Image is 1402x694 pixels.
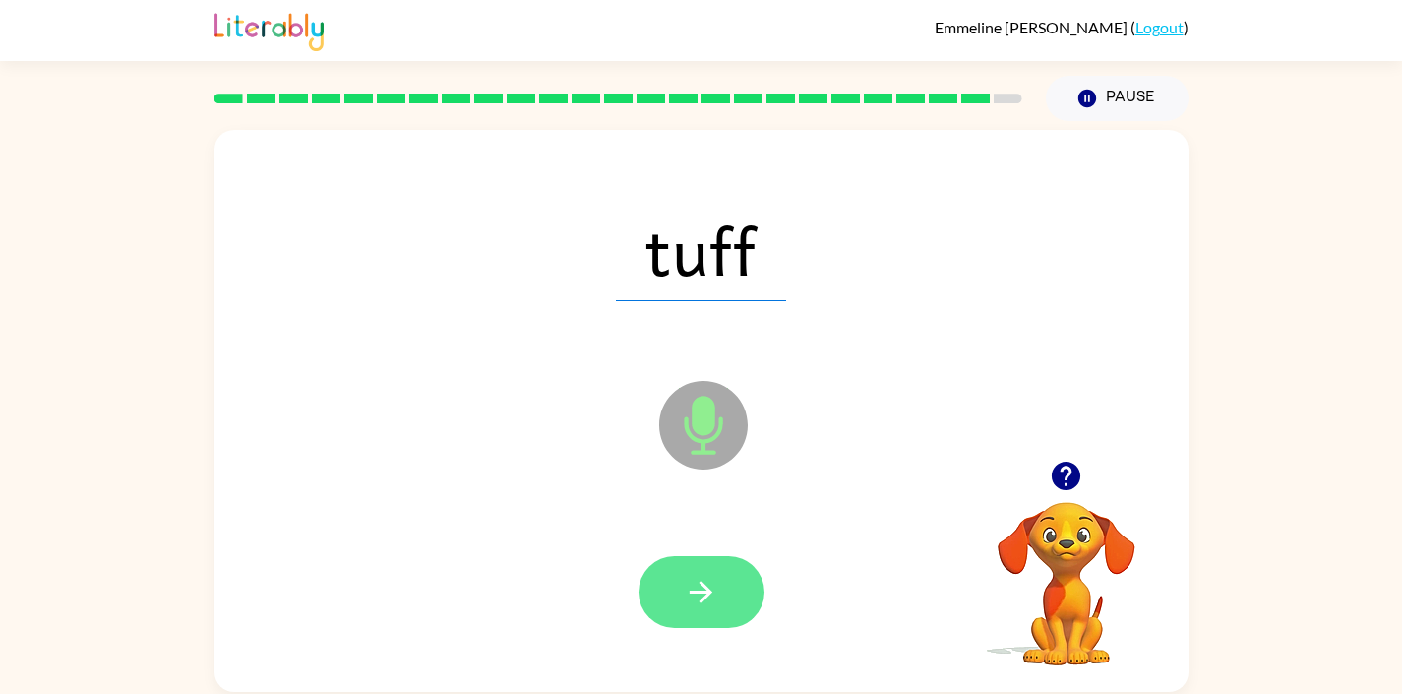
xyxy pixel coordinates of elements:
span: Emmeline [PERSON_NAME] [935,18,1130,36]
a: Logout [1135,18,1184,36]
video: Your browser must support playing .mp4 files to use Literably. Please try using another browser. [968,472,1165,668]
img: Literably [214,8,324,51]
button: Pause [1046,76,1189,121]
span: tuff [616,199,786,301]
div: ( ) [935,18,1189,36]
